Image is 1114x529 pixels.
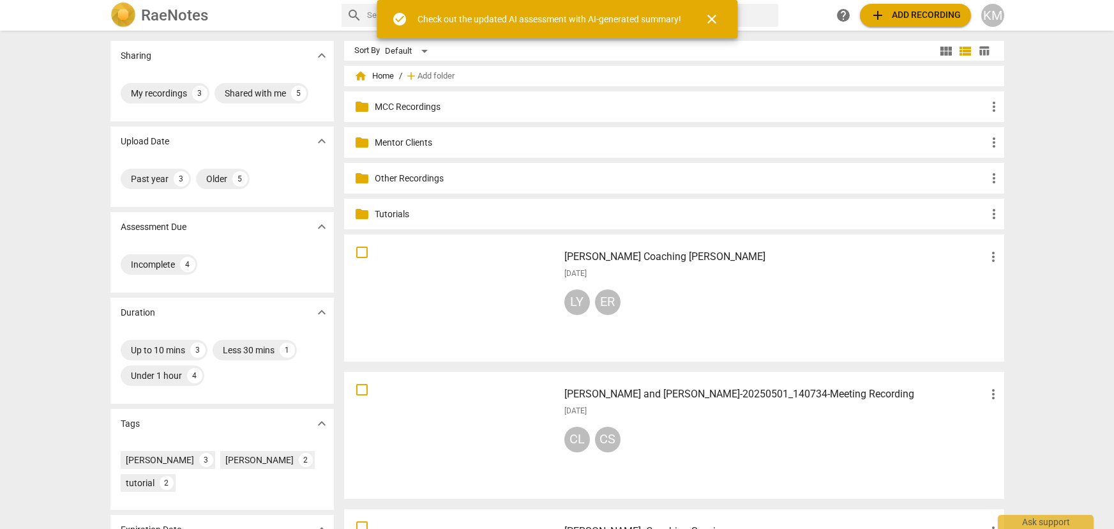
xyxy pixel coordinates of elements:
[110,3,331,28] a: LogoRaeNotes
[354,206,370,222] span: folder
[347,8,362,23] span: search
[312,303,331,322] button: Show more
[312,46,331,65] button: Show more
[225,87,286,100] div: Shared with me
[354,171,370,186] span: folder
[354,70,394,82] span: Home
[354,70,367,82] span: home
[131,258,175,271] div: Incomplete
[121,417,140,431] p: Tags
[981,4,1004,27] button: KM
[938,43,954,59] span: view_module
[312,414,331,433] button: Show more
[314,134,329,149] span: expand_more
[704,11,719,27] span: close
[978,45,990,57] span: table_chart
[860,4,971,27] button: Upload
[405,70,418,82] span: add
[314,416,329,431] span: expand_more
[187,368,202,383] div: 4
[199,453,213,467] div: 3
[110,3,136,28] img: Logo
[392,11,407,27] span: check_circle
[836,8,851,23] span: help
[367,5,773,26] input: Search
[121,306,155,319] p: Duration
[595,427,621,452] div: CS
[314,305,329,320] span: expand_more
[595,289,621,315] div: ER
[291,86,306,101] div: 5
[564,268,587,279] span: [DATE]
[564,427,590,452] div: CL
[349,239,1000,357] a: [PERSON_NAME] Coaching [PERSON_NAME][DATE]LYER
[956,42,975,61] button: List view
[121,135,169,148] p: Upload Date
[375,172,986,185] p: Other Recordings
[998,515,1094,529] div: Ask support
[870,8,961,23] span: Add recording
[349,376,1000,494] a: [PERSON_NAME] and [PERSON_NAME]-20250501_140734-Meeting Recording[DATE]CLCS
[870,8,885,23] span: add
[174,171,189,187] div: 3
[696,4,727,34] button: Close
[131,87,187,100] div: My recordings
[832,4,855,27] a: Help
[280,342,295,358] div: 1
[564,387,986,402] h3: Sarah Schepman and Lynne Sexten-20250501_140734-Meeting Recording
[131,369,182,382] div: Under 1 hour
[958,43,973,59] span: view_list
[986,387,1001,402] span: more_vert
[937,42,956,61] button: Tile view
[206,172,227,185] div: Older
[564,289,590,315] div: LY
[126,477,154,489] div: tutorial
[190,342,206,358] div: 3
[986,206,1002,222] span: more_vert
[418,13,681,26] div: Check out the updated AI assessment with AI-generated summary!
[312,132,331,151] button: Show more
[126,454,194,466] div: [PERSON_NAME]
[986,99,1002,114] span: more_vert
[223,344,275,356] div: Less 30 mins
[375,136,986,149] p: Mentor Clients
[131,344,185,356] div: Up to 10 mins
[354,135,370,150] span: folder
[375,208,986,221] p: Tutorials
[986,171,1002,186] span: more_vert
[418,72,455,81] span: Add folder
[180,257,195,272] div: 4
[986,135,1002,150] span: more_vert
[354,99,370,114] span: folder
[975,42,994,61] button: Table view
[121,49,151,63] p: Sharing
[385,41,432,61] div: Default
[299,453,313,467] div: 2
[232,171,248,187] div: 5
[399,72,402,81] span: /
[160,476,174,490] div: 2
[192,86,207,101] div: 3
[564,406,587,417] span: [DATE]
[131,172,169,185] div: Past year
[312,217,331,236] button: Show more
[225,454,294,466] div: [PERSON_NAME]
[141,6,208,24] h2: RaeNotes
[314,48,329,63] span: expand_more
[354,46,380,56] div: Sort By
[121,220,186,234] p: Assessment Due
[375,100,986,114] p: MCC Recordings
[986,249,1001,264] span: more_vert
[314,219,329,234] span: expand_more
[564,249,986,264] h3: Lynne Coaching Erika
